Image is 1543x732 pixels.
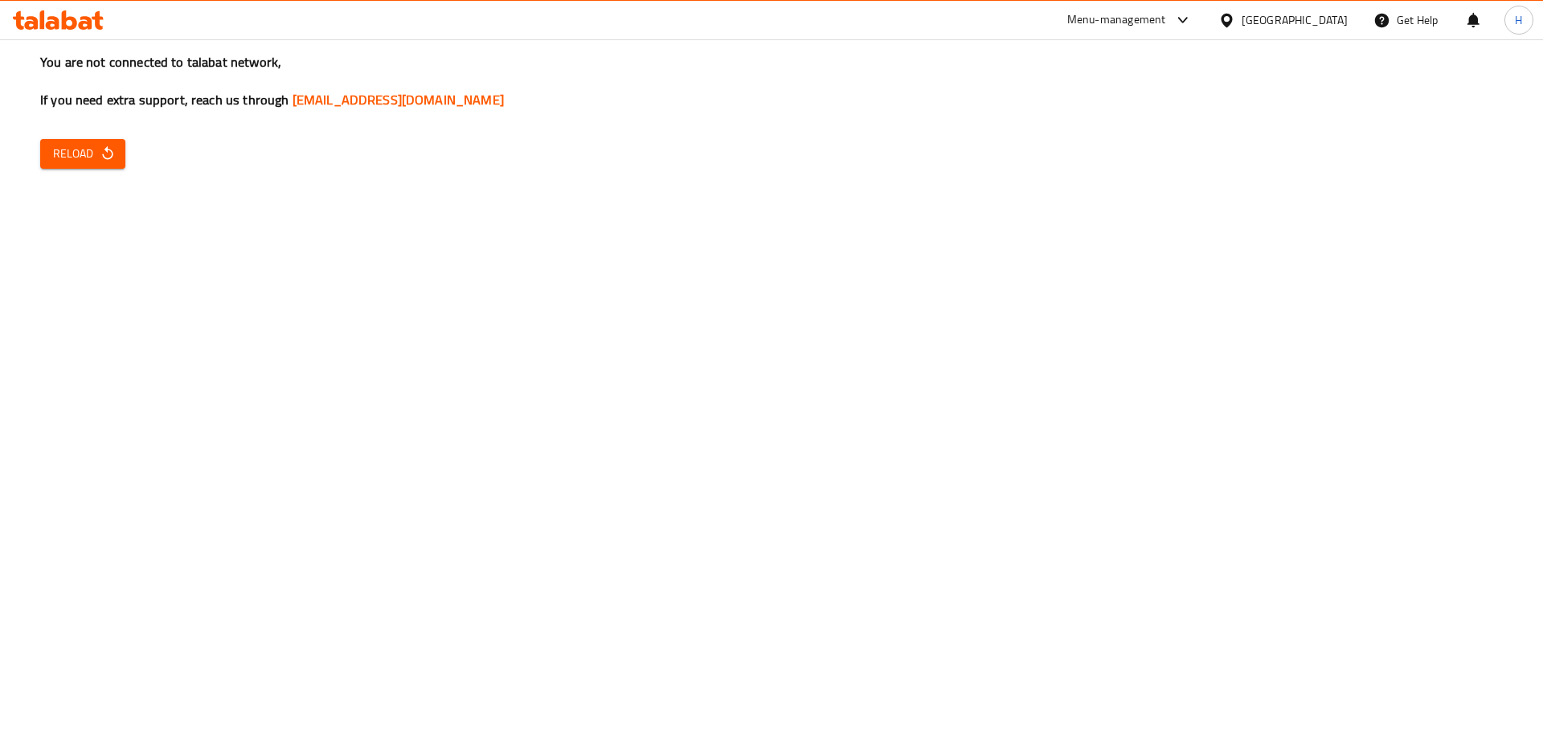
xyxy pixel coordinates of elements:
span: H [1515,11,1522,29]
div: Menu-management [1067,10,1166,30]
a: [EMAIL_ADDRESS][DOMAIN_NAME] [293,88,504,112]
button: Reload [40,139,125,169]
h3: You are not connected to talabat network, If you need extra support, reach us through [40,53,1503,109]
span: Reload [53,144,113,164]
div: [GEOGRAPHIC_DATA] [1242,11,1348,29]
